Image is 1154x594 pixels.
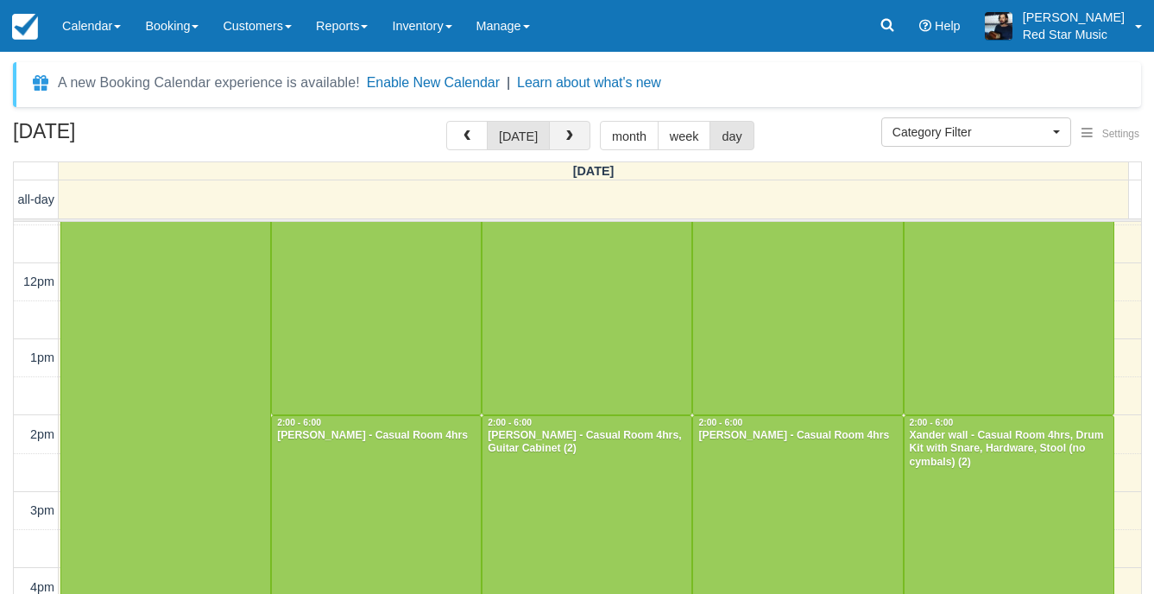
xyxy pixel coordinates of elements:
[892,123,1049,141] span: Category Filter
[600,121,659,150] button: month
[919,20,931,32] i: Help
[1023,9,1125,26] p: [PERSON_NAME]
[488,418,532,427] span: 2:00 - 6:00
[658,121,711,150] button: week
[30,580,54,594] span: 4pm
[709,121,754,150] button: day
[30,503,54,517] span: 3pm
[697,429,898,443] div: [PERSON_NAME] - Casual Room 4hrs
[881,117,1071,147] button: Category Filter
[487,121,550,150] button: [DATE]
[23,275,54,288] span: 12pm
[1023,26,1125,43] p: Red Star Music
[487,429,687,457] div: [PERSON_NAME] - Casual Room 4hrs, Guitar Cabinet (2)
[935,19,961,33] span: Help
[517,75,661,90] a: Learn about what's new
[30,427,54,441] span: 2pm
[18,193,54,206] span: all-day
[367,74,500,92] button: Enable New Calendar
[573,164,615,178] span: [DATE]
[276,429,476,443] div: [PERSON_NAME] - Casual Room 4hrs
[277,418,321,427] span: 2:00 - 6:00
[12,14,38,40] img: checkfront-main-nav-mini-logo.png
[1071,122,1150,147] button: Settings
[13,121,231,153] h2: [DATE]
[58,73,360,93] div: A new Booking Calendar experience is available!
[910,418,954,427] span: 2:00 - 6:00
[909,429,1109,471] div: Xander wall - Casual Room 4hrs, Drum Kit with Snare, Hardware, Stool (no cymbals) (2)
[507,75,510,90] span: |
[698,418,742,427] span: 2:00 - 6:00
[1102,128,1139,140] span: Settings
[30,351,54,364] span: 1pm
[985,12,1012,40] img: A1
